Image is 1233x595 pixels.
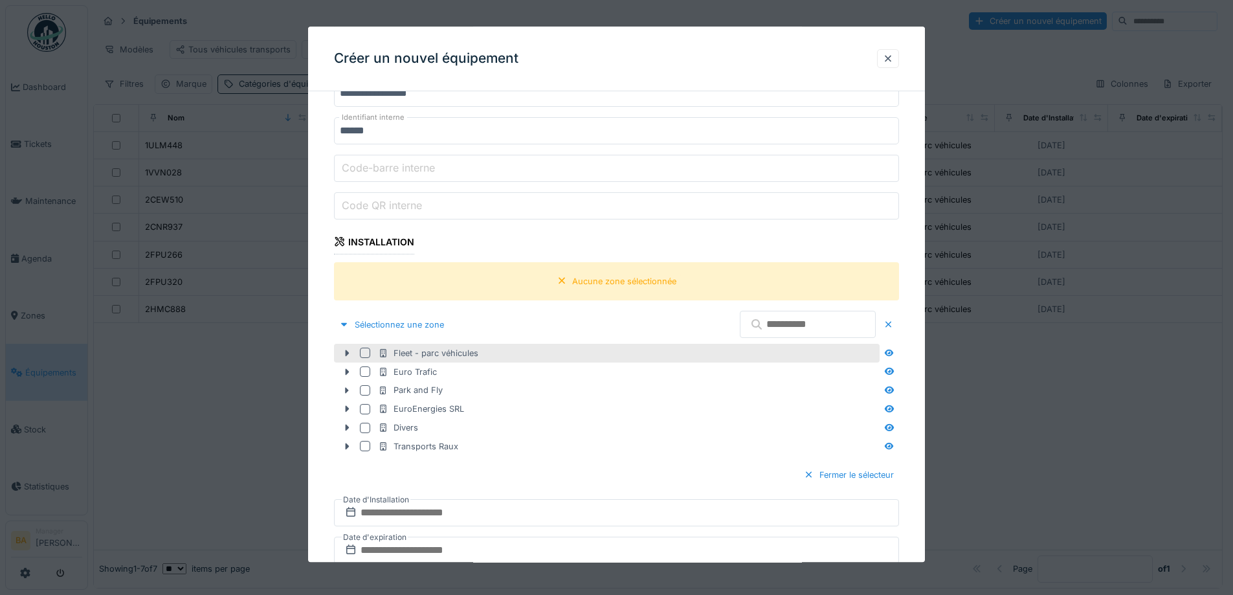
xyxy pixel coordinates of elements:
div: Park and Fly [378,385,443,397]
div: EuroEnergies SRL [378,403,464,416]
div: Sélectionnez une zone [334,316,449,333]
label: Date d'Installation [342,493,410,507]
label: Code QR interne [339,197,425,213]
label: Code-barre interne [339,160,438,175]
div: Euro Trafic [378,366,437,378]
label: Identifiant interne [339,112,407,123]
label: Date d'expiration [342,530,408,544]
h3: Créer un nouvel équipement [334,51,518,67]
div: Fleet - parc véhicules [378,347,478,359]
div: Installation [334,232,414,254]
div: Fermer le sélecteur [799,466,899,484]
div: Aucune zone sélectionnée [572,275,676,287]
div: Transports Raux [378,440,458,453]
div: Divers [378,421,418,434]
